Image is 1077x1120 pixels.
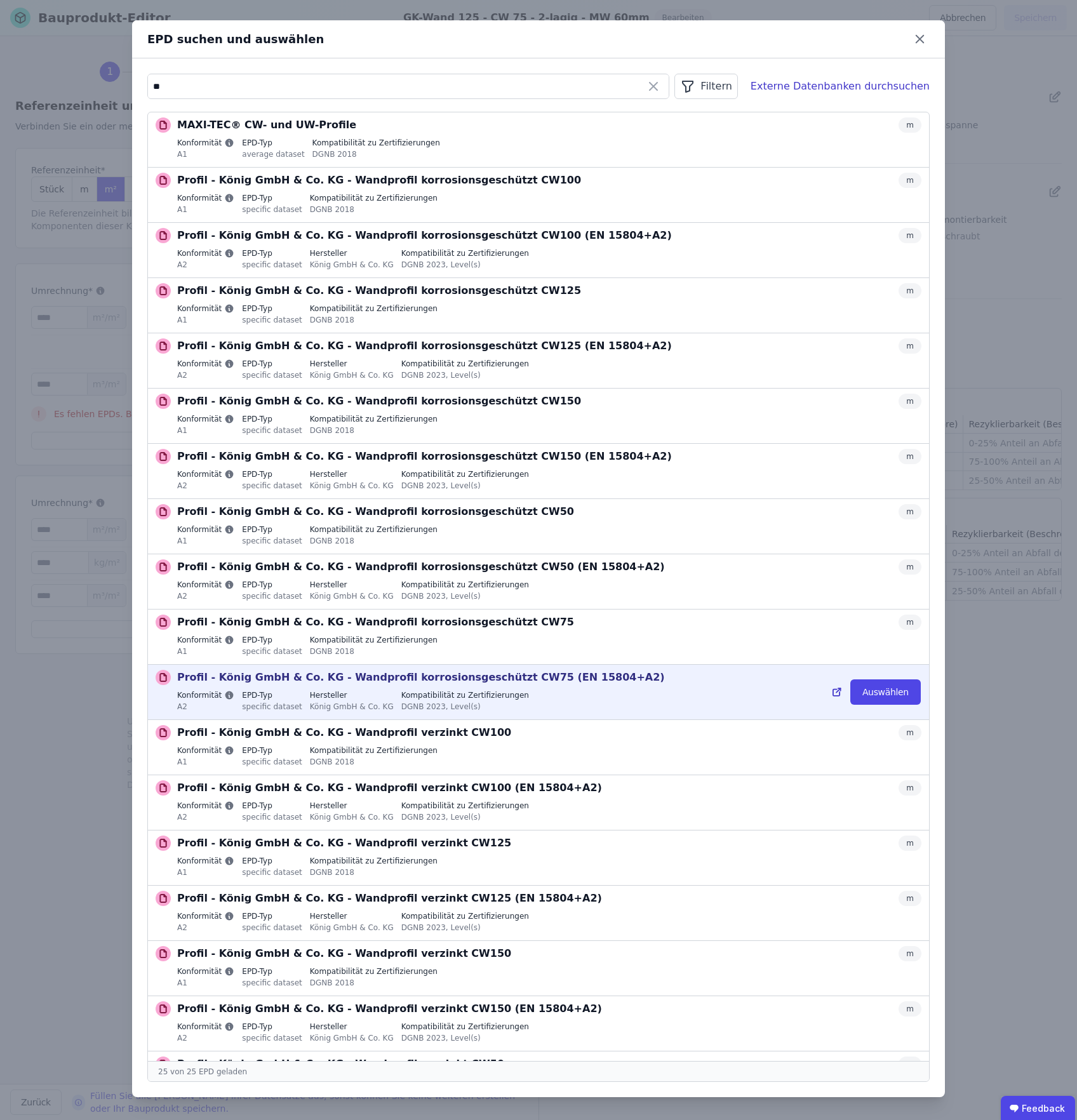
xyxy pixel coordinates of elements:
label: Konformität [177,580,234,590]
label: Kompatibilität zu Zertifizierungen [310,414,438,424]
div: specific dataset [242,977,302,988]
div: DGNB 2023, Level(s) [401,258,529,270]
div: m [899,283,921,298]
div: m [899,946,921,961]
p: Profil - König GmbH & Co. KG - Wandprofil korrosionsgeschützt CW100 (EN 15804+A2) [177,228,672,243]
div: DGNB 2018 [310,203,438,215]
div: A1 [177,866,234,877]
div: m [899,836,921,851]
div: A1 [177,756,234,767]
div: A2 [177,700,234,712]
label: EPD-Typ [242,635,302,645]
div: DGNB 2018 [310,645,438,657]
label: Konformität [177,801,234,811]
div: m [899,1057,921,1072]
p: Profil - König GmbH & Co. KG - Wandprofil verzinkt CW150 (EN 15804+A2) [177,1001,602,1017]
div: specific dataset [242,700,302,712]
div: A2 [177,811,234,822]
label: Kompatibilität zu Zertifizierungen [310,193,438,203]
p: Profil - König GmbH & Co. KG - Wandprofil verzinkt CW50 [177,1057,504,1072]
div: average dataset [242,148,304,159]
div: specific dataset [242,866,302,877]
div: 25 von 25 EPD geladen [148,1061,929,1081]
div: DGNB 2018 [310,866,438,877]
p: Profil - König GmbH & Co. KG - Wandprofil korrosionsgeschützt CW150 [177,394,581,409]
label: EPD-Typ [242,801,302,811]
div: specific dataset [242,811,302,822]
label: Kompatibilität zu Zertifizierungen [310,635,438,645]
div: m [899,559,921,575]
div: König GmbH & Co. KG [310,811,394,822]
label: EPD-Typ [242,966,302,977]
div: A2 [177,1032,234,1043]
div: m [899,725,921,740]
label: Hersteller [310,911,394,921]
p: Profil - König GmbH & Co. KG - Wandprofil verzinkt CW100 [177,725,511,740]
div: A1 [177,645,234,657]
div: DGNB 2023, Level(s) [401,700,529,712]
div: A1 [177,148,234,159]
div: DGNB 2018 [312,148,440,159]
div: DGNB 2018 [310,314,438,325]
div: specific dataset [242,535,302,546]
button: Filtern [674,74,737,99]
label: Konformität [177,635,234,645]
label: EPD-Typ [242,359,302,369]
div: specific dataset [242,369,302,380]
div: König GmbH & Co. KG [310,700,394,712]
div: DGNB 2023, Level(s) [401,811,529,822]
div: A2 [177,479,234,491]
label: Kompatibilität zu Zertifizierungen [401,911,529,921]
div: DGNB 2023, Level(s) [401,1032,529,1043]
label: Kompatibilität zu Zertifizierungen [310,966,438,977]
p: Profil - König GmbH & Co. KG - Wandprofil verzinkt CW150 [177,946,511,961]
div: A1 [177,424,234,436]
div: m [899,394,921,409]
div: DGNB 2018 [310,756,438,767]
div: König GmbH & Co. KG [310,369,394,380]
label: Konformität [177,469,234,479]
div: DGNB 2023, Level(s) [401,590,529,601]
label: Kompatibilität zu Zertifizierungen [310,524,438,535]
label: Kompatibilität zu Zertifizierungen [310,745,438,756]
p: Profil - König GmbH & Co. KG - Wandprofil korrosionsgeschützt CW100 [177,173,581,188]
p: Profil - König GmbH & Co. KG - Wandprofil korrosionsgeschützt CW50 [177,504,574,519]
label: Kompatibilität zu Zertifizierungen [312,138,440,148]
label: Hersteller [310,580,394,590]
div: A2 [177,590,234,601]
div: specific dataset [242,590,302,601]
label: Konformität [177,359,234,369]
p: Profil - König GmbH & Co. KG - Wandprofil korrosionsgeschützt CW75 [177,615,574,630]
label: Hersteller [310,469,394,479]
label: EPD-Typ [242,303,302,314]
div: specific dataset [242,424,302,436]
div: m [899,504,921,519]
div: m [899,228,921,243]
p: Profil - König GmbH & Co. KG - Wandprofil korrosionsgeschützt CW75 (EN 15804+A2) [177,670,665,685]
label: Konformität [177,690,234,700]
div: specific dataset [242,756,302,767]
div: DGNB 2018 [310,424,438,436]
div: DGNB 2018 [310,977,438,988]
label: EPD-Typ [242,690,302,700]
label: EPD-Typ [242,745,302,756]
p: Profil - König GmbH & Co. KG - Wandprofil korrosionsgeschützt CW125 [177,283,581,298]
label: EPD-Typ [242,138,304,148]
div: DGNB 2023, Level(s) [401,479,529,491]
div: m [899,891,921,906]
div: König GmbH & Co. KG [310,258,394,270]
p: Profil - König GmbH & Co. KG - Wandprofil verzinkt CW125 (EN 15804+A2) [177,891,602,906]
label: Kompatibilität zu Zertifizierungen [401,801,529,811]
label: Kompatibilität zu Zertifizierungen [401,1022,529,1032]
div: A1 [177,203,234,215]
p: Profil - König GmbH & Co. KG - Wandprofil korrosionsgeschützt CW125 (EN 15804+A2) [177,338,672,354]
label: Konformität [177,138,234,148]
label: EPD-Typ [242,469,302,479]
button: Auswählen [850,679,921,705]
div: A2 [177,921,234,933]
p: Profil - König GmbH & Co. KG - Wandprofil korrosionsgeschützt CW50 (EN 15804+A2) [177,559,665,575]
label: Konformität [177,1022,234,1032]
div: EPD suchen und auswählen [147,30,910,48]
div: m [899,1001,921,1017]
